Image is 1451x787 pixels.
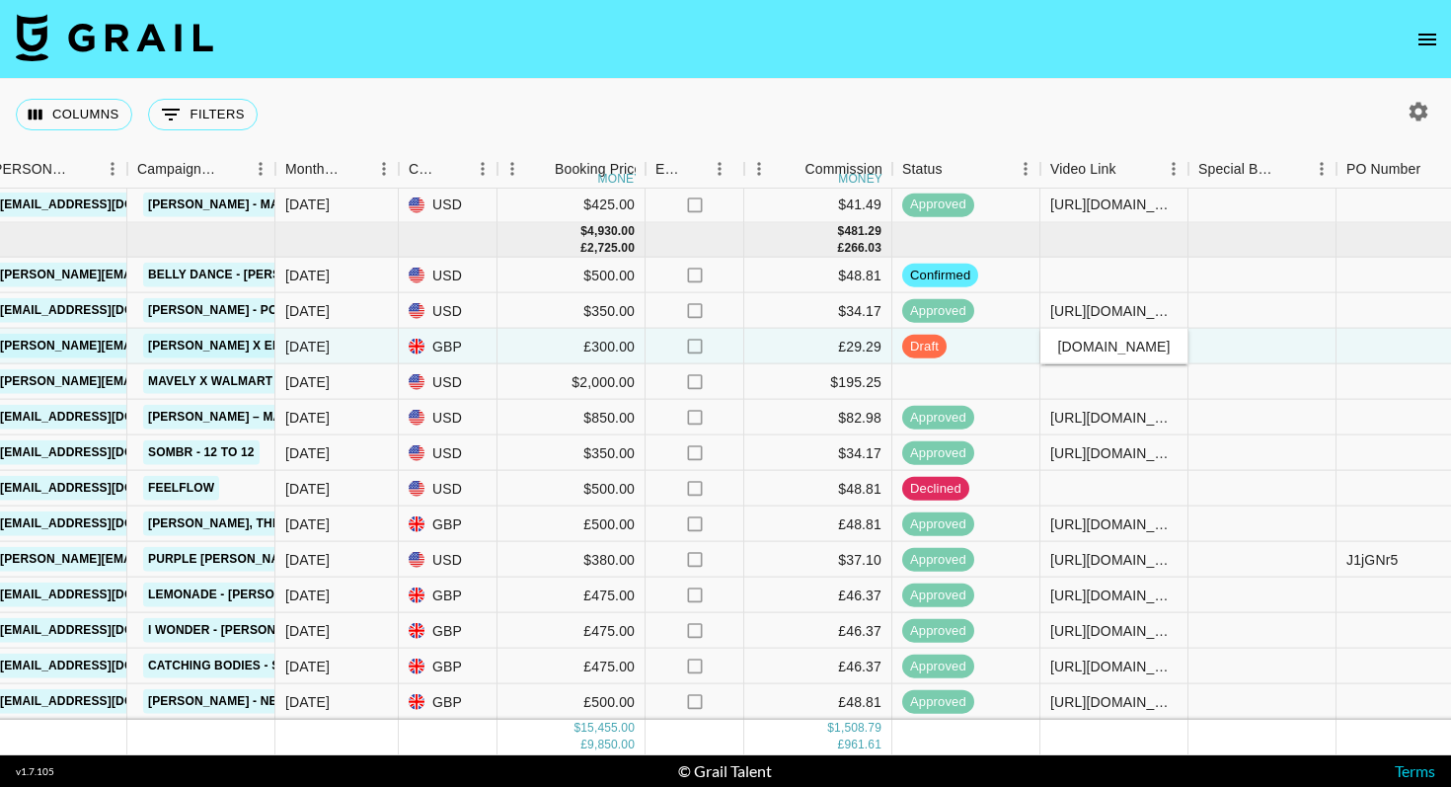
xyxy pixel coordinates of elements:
[744,613,892,649] div: £46.37
[587,240,635,257] div: 2,725.00
[285,407,330,427] div: Sep '25
[744,258,892,293] div: $48.81
[902,514,974,533] span: approved
[587,738,635,754] div: 9,850.00
[285,478,330,498] div: Sep '25
[705,154,734,184] button: Menu
[285,195,330,214] div: Aug '25
[497,329,646,364] div: £300.00
[892,150,1040,189] div: Status
[744,649,892,684] div: £46.37
[143,369,454,394] a: Mavely x Walmart SMC September Campaign
[342,155,369,183] button: Sort
[744,188,892,223] div: $41.49
[902,150,943,189] div: Status
[838,240,845,257] div: £
[399,507,497,542] div: GBP
[598,173,643,185] div: money
[683,155,711,183] button: Sort
[1188,150,1336,189] div: Special Booking Type
[143,476,219,501] a: FeelFlow
[497,649,646,684] div: £475.00
[497,258,646,293] div: $500.00
[497,364,646,400] div: $2,000.00
[98,154,127,184] button: Menu
[902,657,974,675] span: approved
[285,442,330,462] div: Sep '25
[744,542,892,578] div: $37.10
[744,329,892,364] div: £29.29
[744,364,892,400] div: $195.25
[143,654,320,678] a: Catching Bodies - Sekou
[580,721,635,738] div: 15,455.00
[143,298,551,323] a: [PERSON_NAME] - Post Sex Clarity/New Album Music Promo
[497,435,646,471] div: $350.00
[143,405,582,430] a: [PERSON_NAME] – Make Me Feel remix featuring [PERSON_NAME]!
[744,471,892,507] div: $48.81
[1040,150,1188,189] div: Video Link
[1050,549,1178,569] div: https://www.tiktok.com/@noemisimoncouceiro/video/7548487074479951126
[744,400,892,435] div: $82.98
[143,583,335,607] a: Lemonade - [PERSON_NAME]
[285,691,330,711] div: Sep '25
[399,188,497,223] div: USD
[1395,761,1435,780] a: Terms
[838,738,845,754] div: £
[399,329,497,364] div: GBP
[399,150,497,189] div: Currency
[587,223,635,240] div: 4,930.00
[744,684,892,720] div: £48.81
[143,618,327,643] a: I Wonder - [PERSON_NAME]
[555,150,642,189] div: Booking Price
[580,240,587,257] div: £
[902,479,969,498] span: declined
[285,513,330,533] div: Sep '25
[218,155,246,183] button: Sort
[399,649,497,684] div: GBP
[285,150,342,189] div: Month Due
[744,507,892,542] div: £48.81
[1050,691,1178,711] div: https://www.tiktok.com/@noemisimoncouceiro/video/7555475105946586390
[646,150,744,189] div: Expenses: Remove Commission?
[399,471,497,507] div: USD
[497,684,646,720] div: £500.00
[902,550,974,569] span: approved
[497,578,646,613] div: £475.00
[902,301,974,320] span: approved
[1050,513,1178,533] div: https://www.tiktok.com/@noemisimoncouceiro/video/7551496642936081666
[399,578,497,613] div: GBP
[1408,20,1447,59] button: open drawer
[497,188,646,223] div: $425.00
[902,196,974,214] span: approved
[409,150,440,189] div: Currency
[838,173,882,185] div: money
[497,542,646,578] div: $380.00
[143,547,381,572] a: Purple [PERSON_NAME] - Fire & Ice
[399,364,497,400] div: USD
[285,585,330,604] div: Sep '25
[16,99,132,130] button: Select columns
[844,738,881,754] div: 961.61
[527,155,555,183] button: Sort
[497,154,527,184] button: Menu
[143,689,340,714] a: [PERSON_NAME] - New Album
[285,300,330,320] div: Sep '25
[1346,150,1420,189] div: PO Number
[497,400,646,435] div: $850.00
[744,293,892,329] div: $34.17
[497,613,646,649] div: £475.00
[1050,656,1178,675] div: https://www.tiktok.com/@noemisimoncouceiro/video/7549982301325774102
[844,240,881,257] div: 266.03
[143,263,349,287] a: Belly Dance - [PERSON_NAME]
[1116,155,1144,183] button: Sort
[127,150,275,189] div: Campaign (Type)
[399,400,497,435] div: USD
[1050,150,1116,189] div: Video Link
[1050,442,1178,462] div: https://www.tiktok.com/@noemisimoncouceiro/video/7552128928769592579
[137,150,218,189] div: Campaign (Type)
[275,150,399,189] div: Month Due
[1307,154,1336,184] button: Menu
[440,155,468,183] button: Sort
[1050,300,1178,320] div: https://www.tiktok.com/@noemisimoncouceiro/video/7552550212074491158
[399,293,497,329] div: USD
